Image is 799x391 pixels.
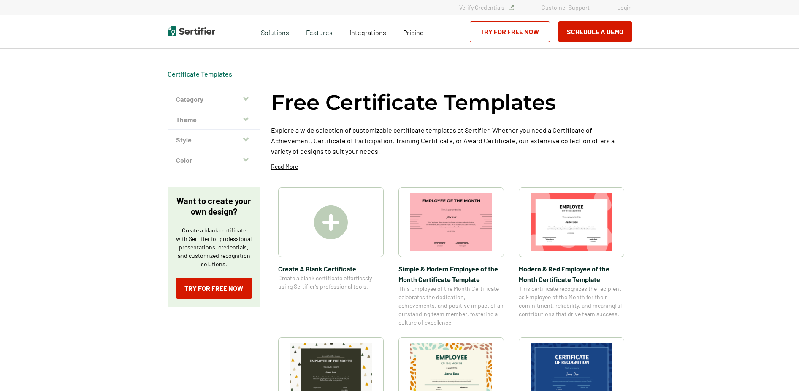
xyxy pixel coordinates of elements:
[271,89,556,116] h1: Free Certificate Templates
[168,89,260,109] button: Category
[509,5,514,10] img: Verified
[519,263,624,284] span: Modern & Red Employee of the Month Certificate Template
[306,26,333,37] span: Features
[403,28,424,36] span: Pricing
[168,70,232,78] a: Certificate Templates
[168,109,260,130] button: Theme
[519,284,624,318] span: This certificate recognizes the recipient as Employee of the Month for their commitment, reliabil...
[398,187,504,327] a: Simple & Modern Employee of the Month Certificate TemplateSimple & Modern Employee of the Month C...
[459,4,514,11] a: Verify Credentials
[531,193,612,251] img: Modern & Red Employee of the Month Certificate Template
[349,28,386,36] span: Integrations
[271,125,632,156] p: Explore a wide selection of customizable certificate templates at Sertifier. Whether you need a C...
[176,278,252,299] a: Try for Free Now
[470,21,550,42] a: Try for Free Now
[278,263,384,274] span: Create A Blank Certificate
[314,205,348,239] img: Create A Blank Certificate
[278,274,384,291] span: Create a blank certificate effortlessly using Sertifier’s professional tools.
[168,70,232,78] div: Breadcrumb
[168,26,215,36] img: Sertifier | Digital Credentialing Platform
[403,26,424,37] a: Pricing
[261,26,289,37] span: Solutions
[271,162,298,171] p: Read More
[519,187,624,327] a: Modern & Red Employee of the Month Certificate TemplateModern & Red Employee of the Month Certifi...
[542,4,590,11] a: Customer Support
[176,226,252,268] p: Create a blank certificate with Sertifier for professional presentations, credentials, and custom...
[398,263,504,284] span: Simple & Modern Employee of the Month Certificate Template
[617,4,632,11] a: Login
[168,130,260,150] button: Style
[349,26,386,37] a: Integrations
[176,196,252,217] p: Want to create your own design?
[168,150,260,170] button: Color
[398,284,504,327] span: This Employee of the Month Certificate celebrates the dedication, achievements, and positive impa...
[410,193,492,251] img: Simple & Modern Employee of the Month Certificate Template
